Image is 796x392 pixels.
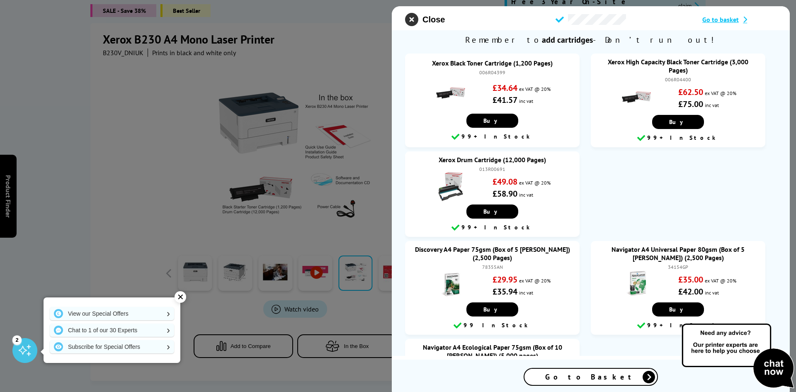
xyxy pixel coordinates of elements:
[422,15,445,24] span: Close
[678,87,703,97] strong: £62.50
[409,223,575,233] div: 99+ In Stock
[680,322,796,390] img: Open Live Chat window
[413,69,571,75] div: 006R04399
[50,340,174,353] a: Subscribe for Special Offers
[175,291,186,303] div: ✕
[678,274,703,285] strong: £35.00
[519,290,533,296] span: inc vat
[50,324,174,337] a: Chat to 1 of our 30 Experts
[612,245,745,262] a: Navigator A4 Universal Paper 80gsm (Box of 5 [PERSON_NAME]) (2,500 Pages)
[705,90,736,96] span: ex VAT @ 20%
[669,118,687,126] span: Buy
[678,286,703,297] strong: £42.00
[436,270,465,299] img: Discovery A4 Paper 75gsm (Box of 5 Reams) (2,500 Pages)
[595,321,761,331] div: 99+ In Stock
[483,306,501,313] span: Buy
[524,368,658,386] a: Go to Basket
[405,13,445,26] button: close modal
[519,180,551,186] span: ex VAT @ 20%
[436,78,465,107] img: Xerox Black Toner Cartridge (1,200 Pages)
[542,34,593,45] b: add cartridges
[702,15,739,24] span: Go to basket
[413,264,571,270] div: 78355AN
[608,58,748,74] a: Xerox High Capacity Black Toner Cartridge (3,000 Pages)
[702,15,777,24] a: Go to basket
[493,95,517,105] strong: £41.57
[622,270,651,299] img: Navigator A4 Universal Paper 80gsm (Box of 5 Reams) (2,500 Pages)
[392,30,790,49] span: Remember to - Don’t run out!
[436,172,465,201] img: Xerox Drum Cartridge (12,000 Pages)
[483,117,501,124] span: Buy
[599,264,757,270] div: 34154GP
[595,133,761,143] div: 99+ In Stock
[409,132,575,142] div: 99+ In Stock
[50,307,174,320] a: View our Special Offers
[423,343,562,360] a: Navigator A4 Ecological Paper 75gsm (Box of 10 [PERSON_NAME]) (5,000 pages)
[439,156,546,164] a: Xerox Drum Cartridge (12,000 Pages)
[669,306,687,313] span: Buy
[519,278,551,284] span: ex VAT @ 20%
[413,166,571,172] div: 013R00691
[483,208,501,215] span: Buy
[493,286,517,297] strong: £35.94
[493,176,517,187] strong: £49.08
[12,335,22,344] div: 2
[493,188,517,199] strong: £58.90
[599,76,757,83] div: 006R04400
[705,290,719,296] span: inc vat
[678,99,703,110] strong: £75.00
[415,245,570,262] a: Discovery A4 Paper 75gsm (Box of 5 [PERSON_NAME]) (2,500 Pages)
[519,98,533,104] span: inc vat
[622,83,651,112] img: Xerox High Capacity Black Toner Cartridge (3,000 Pages)
[705,278,736,284] span: ex VAT @ 20%
[493,83,517,93] strong: £34.64
[519,86,551,92] span: ex VAT @ 20%
[519,192,533,198] span: inc vat
[705,102,719,108] span: inc vat
[409,321,575,331] div: 99 In Stock
[545,372,636,382] span: Go to Basket
[432,59,553,67] a: Xerox Black Toner Cartridge (1,200 Pages)
[493,274,517,285] strong: £29.95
